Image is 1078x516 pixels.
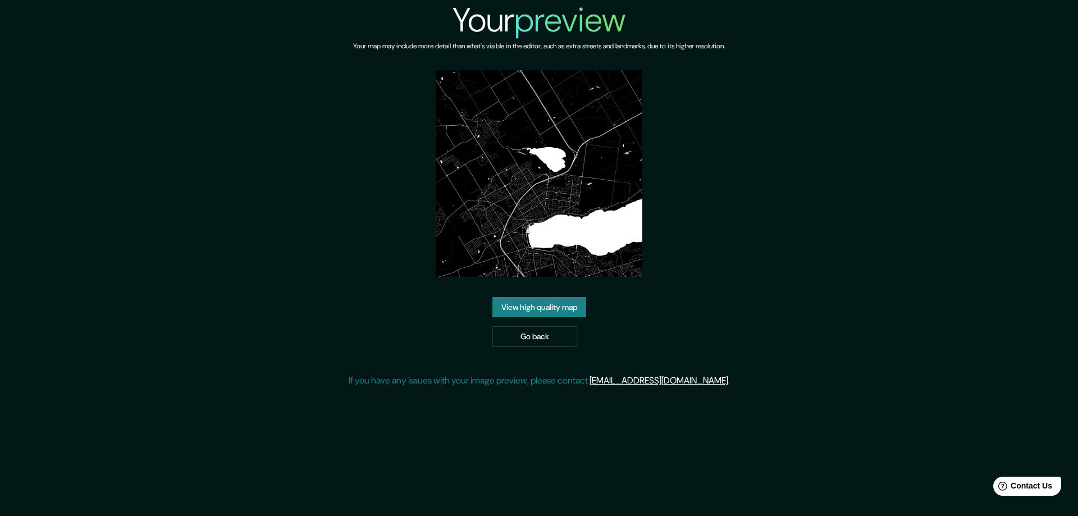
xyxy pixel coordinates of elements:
h6: Your map may include more detail than what's visible in the editor, such as extra streets and lan... [353,40,725,52]
p: If you have any issues with your image preview, please contact . [349,374,730,387]
a: View high quality map [492,297,586,318]
iframe: Help widget launcher [978,472,1066,504]
a: Go back [492,326,577,347]
a: [EMAIL_ADDRESS][DOMAIN_NAME] [590,375,728,386]
img: created-map-preview [436,70,642,277]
